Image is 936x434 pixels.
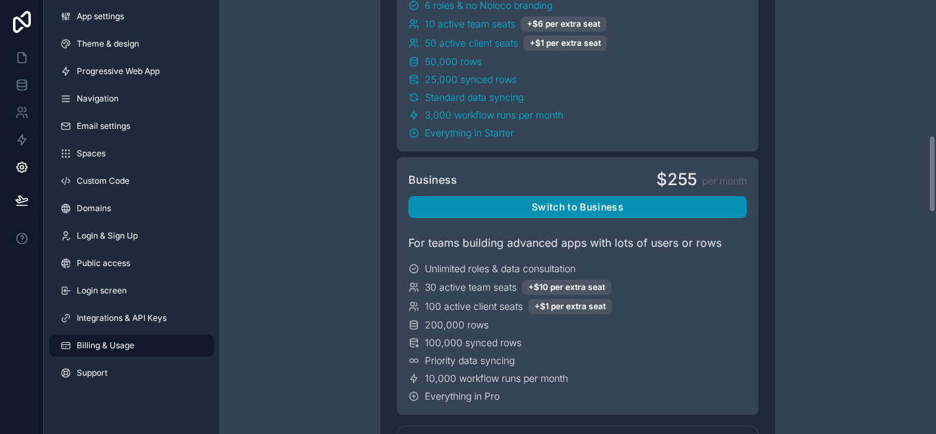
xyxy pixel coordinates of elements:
span: 30 active team seats [425,280,517,294]
a: Login screen [49,280,214,302]
a: Email settings [49,115,214,137]
span: Navigation [77,93,119,104]
span: 10 active team seats [425,17,515,31]
span: Business [408,171,457,188]
span: 100 active client seats [425,300,523,313]
span: per month [702,174,747,188]
div: For teams building advanced apps with lots of users or rows [408,234,747,251]
span: Public access [77,258,130,269]
a: Spaces [49,143,214,165]
a: App settings [49,5,214,27]
span: Support [77,367,108,378]
div: +$10 per extra seat [522,280,611,295]
span: 25,000 synced rows [425,73,517,86]
a: Billing & Usage [49,335,214,357]
a: Integrations & API Keys [49,307,214,329]
span: Billing & Usage [77,340,134,351]
a: Login & Sign Up [49,225,214,247]
span: 3,000 workflow runs per month [425,108,563,122]
span: Custom Code [77,176,130,186]
span: 200,000 rows [425,318,489,332]
span: Priority data syncing [425,354,515,367]
span: 10,000 workflow runs per month [425,372,568,385]
span: App settings [77,11,124,22]
div: +$1 per extra seat [528,299,612,314]
span: Progressive Web App [77,66,160,77]
a: Domains [49,197,214,219]
span: Domains [77,203,111,214]
a: Public access [49,252,214,274]
div: +$6 per extra seat [521,16,606,32]
a: Navigation [49,88,214,110]
span: Everything in Starter [425,126,514,140]
span: Login screen [77,285,127,296]
div: +$1 per extra seat [524,36,607,51]
span: Theme & design [77,38,139,49]
a: Support [49,362,214,384]
a: Custom Code [49,170,214,192]
span: Standard data syncing [425,91,524,104]
span: Unlimited roles & data consultation [425,262,576,276]
a: Theme & design [49,33,214,55]
span: Login & Sign Up [77,230,138,241]
span: Everything in Pro [425,389,500,403]
span: 100,000 synced rows [425,336,521,350]
button: Switch to Business [408,196,747,218]
span: 50 active client seats [425,36,518,50]
span: Spaces [77,148,106,159]
a: Progressive Web App [49,60,214,82]
span: $255 [656,169,697,191]
span: Integrations & API Keys [77,313,167,324]
span: 50,000 rows [425,55,482,69]
span: Email settings [77,121,130,132]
